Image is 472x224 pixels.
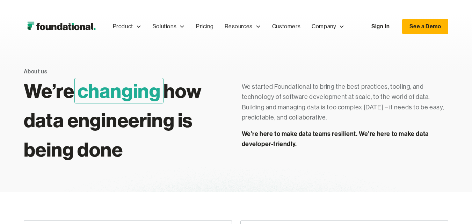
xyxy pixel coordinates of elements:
a: Pricing [190,15,219,38]
div: Product [113,22,133,31]
div: Product [107,15,147,38]
img: Foundational Logo [24,20,99,34]
div: Resources [225,22,252,31]
a: home [24,20,99,34]
span: changing [74,78,164,103]
a: Sign In [364,19,397,34]
a: Customers [267,15,306,38]
div: Company [312,22,336,31]
div: Company [306,15,350,38]
div: Solutions [147,15,190,38]
p: We started Foundational to bring the best practices, tooling, and technology of software developm... [242,82,449,123]
div: Solutions [153,22,176,31]
div: About us [24,67,48,76]
p: We’re here to make data teams resilient. We’re here to make data developer-friendly. [242,129,449,149]
h1: We’re how data engineering is being done [24,76,231,164]
a: See a Demo [402,19,448,34]
div: Resources [219,15,266,38]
